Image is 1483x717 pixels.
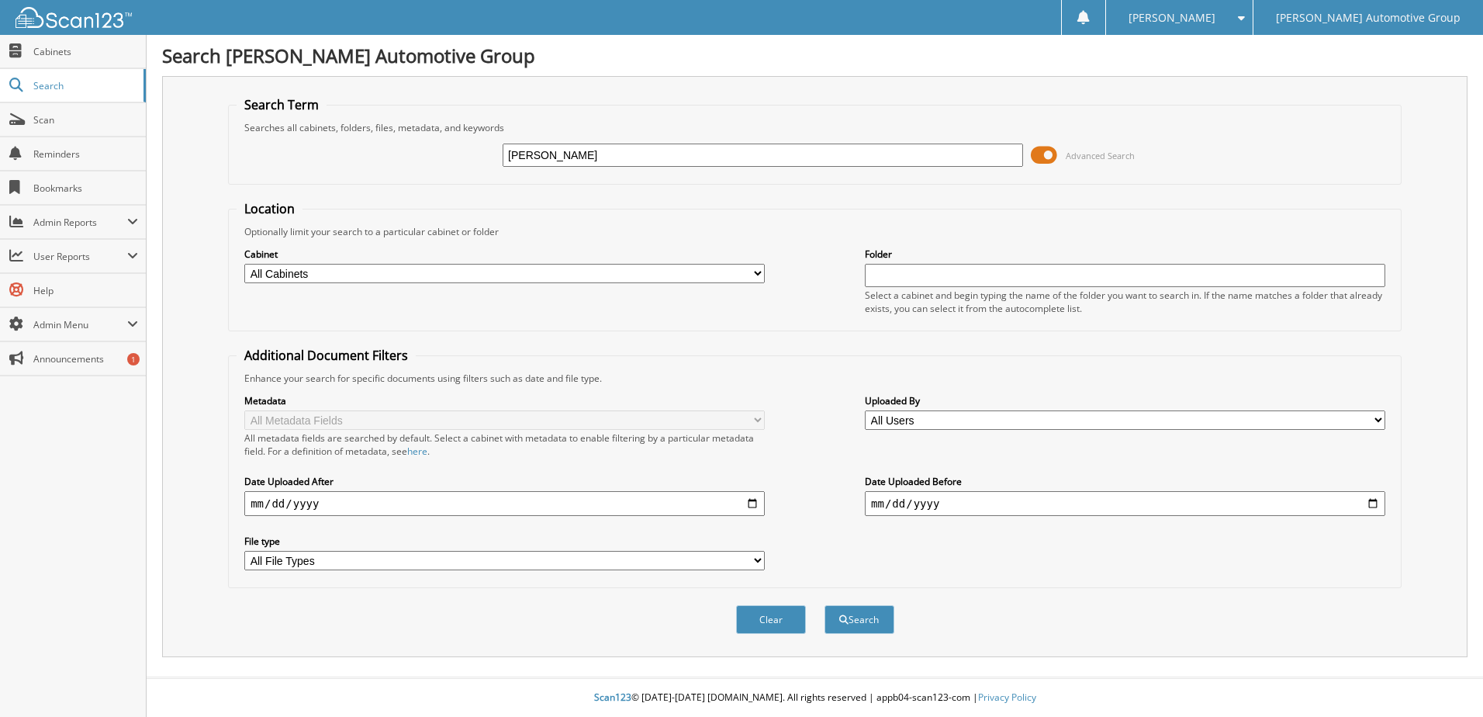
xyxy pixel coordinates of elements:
span: Admin Reports [33,216,127,229]
label: Date Uploaded After [244,475,765,488]
span: [PERSON_NAME] [1129,13,1215,23]
span: Reminders [33,147,138,161]
legend: Additional Document Filters [237,347,416,364]
label: Metadata [244,394,765,407]
h1: Search [PERSON_NAME] Automotive Group [162,43,1467,68]
input: start [244,491,765,516]
span: Scan123 [594,691,631,704]
div: Optionally limit your search to a particular cabinet or folder [237,225,1393,238]
span: Search [33,79,136,92]
legend: Search Term [237,96,327,113]
span: Scan [33,113,138,126]
span: Bookmarks [33,182,138,195]
span: User Reports [33,250,127,263]
span: Advanced Search [1066,150,1135,161]
div: Enhance your search for specific documents using filters such as date and file type. [237,372,1393,385]
button: Clear [736,605,806,634]
button: Search [824,605,894,634]
div: All metadata fields are searched by default. Select a cabinet with metadata to enable filtering b... [244,431,765,458]
span: Announcements [33,352,138,365]
a: here [407,445,427,458]
label: File type [244,535,765,548]
label: Folder [865,248,1385,261]
div: Select a cabinet and begin typing the name of the folder you want to search in. If the name match... [865,289,1385,315]
span: Admin Menu [33,318,127,331]
a: Privacy Policy [978,691,1036,704]
span: [PERSON_NAME] Automotive Group [1276,13,1461,23]
div: Searches all cabinets, folders, files, metadata, and keywords [237,121,1393,134]
legend: Location [237,200,302,217]
span: Help [33,284,138,297]
span: Cabinets [33,45,138,58]
input: end [865,491,1385,516]
div: © [DATE]-[DATE] [DOMAIN_NAME]. All rights reserved | appb04-scan123-com | [147,679,1483,717]
img: scan123-logo-white.svg [16,7,132,28]
label: Cabinet [244,248,765,261]
div: 1 [127,353,140,365]
label: Date Uploaded Before [865,475,1385,488]
label: Uploaded By [865,394,1385,407]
